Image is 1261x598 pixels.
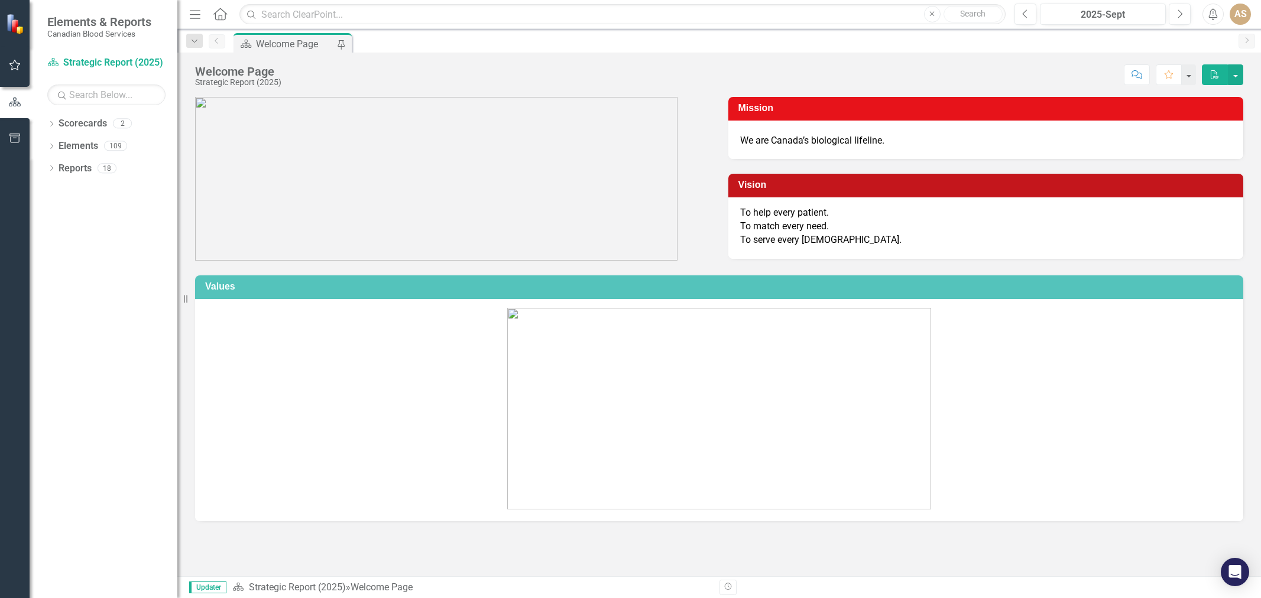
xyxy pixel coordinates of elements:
[205,281,1237,292] h3: Values
[104,141,127,151] div: 109
[47,56,166,70] a: Strategic Report (2025)
[740,135,884,146] span: We are Canada’s biological lifeline.
[113,119,132,129] div: 2
[195,65,281,78] div: Welcome Page
[256,37,334,51] div: Welcome Page
[1044,8,1162,22] div: 2025-Sept
[1230,4,1251,25] button: AS
[59,162,92,175] a: Reports
[239,4,1006,25] input: Search ClearPoint...
[47,29,151,38] small: Canadian Blood Services
[98,163,116,173] div: 18
[6,14,27,34] img: ClearPoint Strategy
[738,180,1238,190] h3: Vision
[59,139,98,153] a: Elements
[249,581,346,593] a: Strategic Report (2025)
[232,581,711,594] div: »
[507,308,931,509] img: CBS_values.png
[351,581,413,593] div: Welcome Page
[1221,558,1249,586] div: Open Intercom Messenger
[1040,4,1166,25] button: 2025-Sept
[960,9,986,18] span: Search
[59,117,107,131] a: Scorecards
[189,581,226,593] span: Updater
[738,103,1238,113] h3: Mission
[944,6,1003,22] button: Search
[47,15,151,29] span: Elements & Reports
[195,97,677,261] img: CBS_logo_descriptions%20v2.png
[740,206,1232,247] p: To help every patient. To match every need. To serve every [DEMOGRAPHIC_DATA].
[195,78,281,87] div: Strategic Report (2025)
[47,84,166,105] input: Search Below...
